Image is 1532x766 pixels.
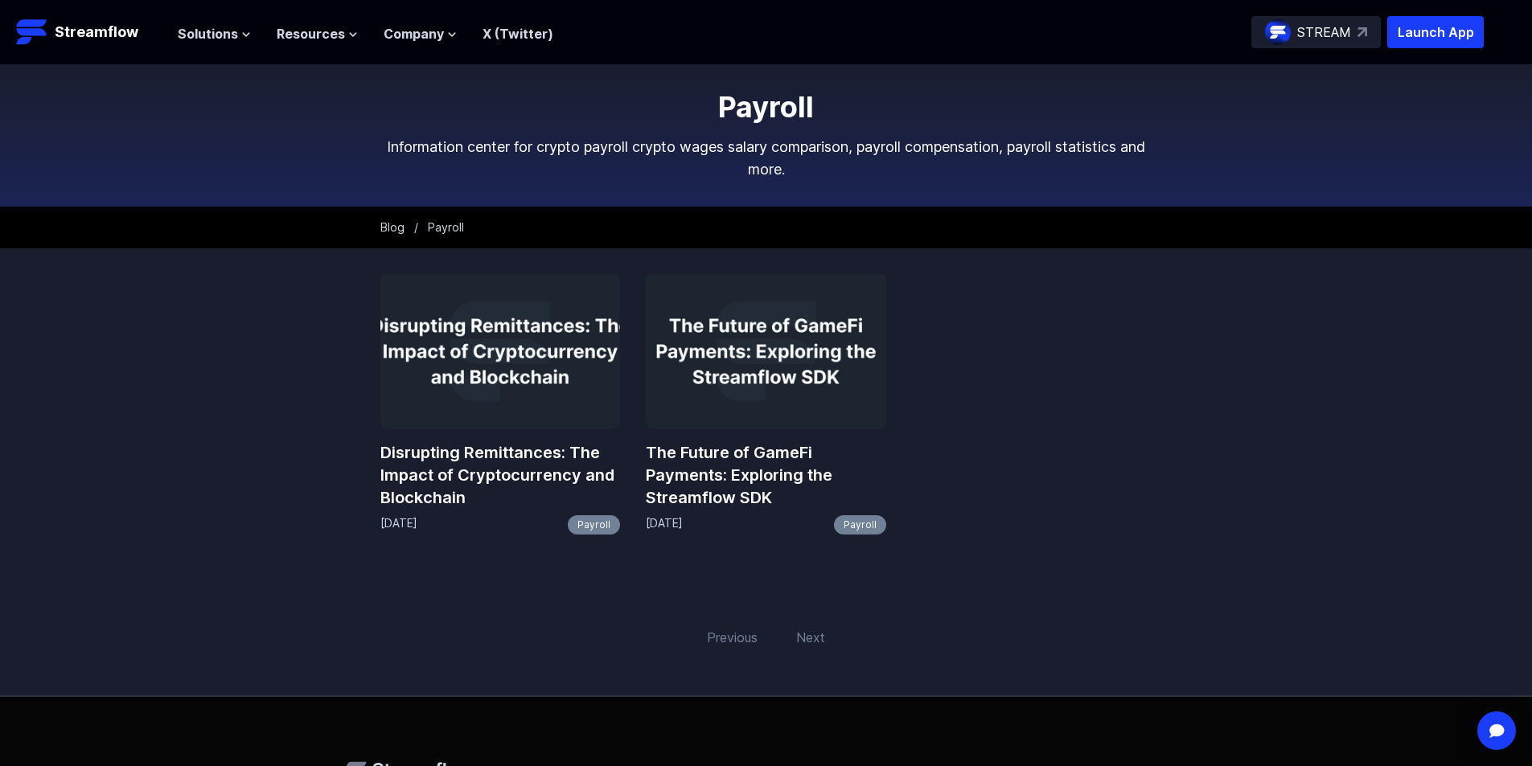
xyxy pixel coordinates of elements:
img: Disrupting Remittances: The Impact of Cryptocurrency and Blockchain [380,274,621,428]
span: Payroll [428,220,464,234]
button: Resources [277,24,358,43]
a: X (Twitter) [483,26,553,42]
button: Launch App [1387,16,1484,48]
h1: Payroll [380,91,1152,123]
img: The Future of GameFi Payments: Exploring the Streamflow SDK [646,274,886,428]
a: Disrupting Remittances: The Impact of Cryptocurrency and Blockchain [380,441,621,509]
img: top-right-arrow.svg [1357,27,1367,37]
a: Blog [380,220,405,234]
p: [DATE] [646,515,683,535]
a: Streamflow [16,16,162,48]
span: Company [384,24,444,43]
img: streamflow-logo-circle.png [1265,19,1291,45]
span: / [414,220,418,234]
button: Solutions [178,24,251,43]
a: Payroll [568,515,620,535]
span: Resources [277,24,345,43]
img: Streamflow Logo [16,16,48,48]
div: Open Intercom Messenger [1477,711,1516,750]
p: [DATE] [380,515,417,535]
p: Streamflow [55,21,138,43]
button: Company [384,24,457,43]
a: STREAM [1251,16,1381,48]
p: Information center for crypto payroll crypto wages salary comparison, payroll compensation, payro... [380,136,1152,181]
a: The Future of GameFi Payments: Exploring the Streamflow SDK [646,441,886,509]
span: Previous [697,618,767,657]
p: STREAM [1297,23,1351,42]
span: Solutions [178,24,238,43]
span: Next [787,618,835,657]
a: Payroll [834,515,886,535]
